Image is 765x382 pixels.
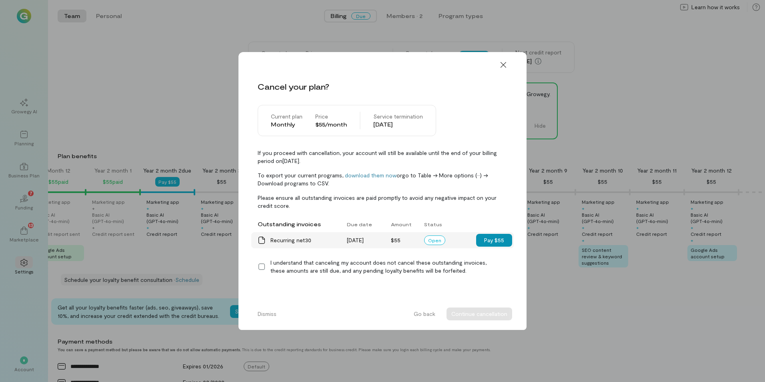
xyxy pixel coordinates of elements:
[258,171,507,187] span: To export your current programs, or go to Table -> More options (···) -> Download programs to CSV.
[253,216,342,232] div: Outstanding invoices
[347,237,364,243] span: [DATE]
[391,237,401,243] span: $55
[419,217,476,231] div: Status
[270,236,337,244] div: Recurring net30
[345,172,397,179] a: download them now
[386,217,419,231] div: Amount
[271,113,302,121] div: Current plan
[409,308,440,320] button: Go back
[476,234,512,247] button: Pay $55
[447,308,512,320] button: Continue cancellation
[271,121,302,129] div: Monthly
[258,149,507,165] span: If you proceed with cancellation, your account will still be available until the end of your bill...
[315,121,347,129] div: $55/month
[373,121,423,129] div: [DATE]
[258,194,507,210] span: Please ensure all outstanding invoices are paid promptly to avoid any negative impact on your cre...
[424,235,445,245] div: Open
[253,308,281,320] button: Dismiss
[315,113,347,121] div: Price
[342,217,386,231] div: Due date
[258,81,329,92] div: Cancel your plan?
[373,113,423,121] div: Service termination
[270,259,507,275] div: I understand that canceling my account does not cancel these outstanding invoices, these amounts ...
